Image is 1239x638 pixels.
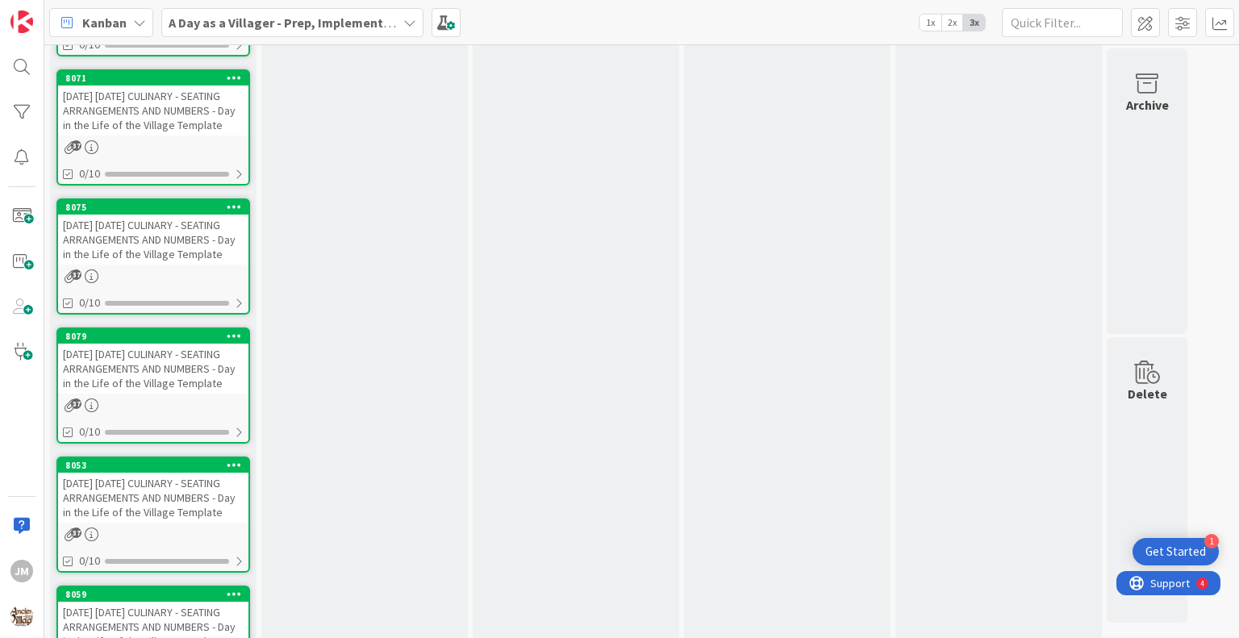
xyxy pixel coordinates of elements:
[58,200,248,215] div: 8075
[79,165,100,182] span: 0/10
[58,71,248,85] div: 8071
[71,140,81,151] span: 37
[56,69,250,186] a: 8071[DATE] [DATE] CULINARY - SEATING ARRANGEMENTS AND NUMBERS - Day in the Life of the Village Te...
[71,398,81,409] span: 37
[941,15,963,31] span: 2x
[84,6,88,19] div: 4
[10,605,33,628] img: avatar
[79,423,100,440] span: 0/10
[34,2,73,22] span: Support
[56,457,250,573] a: 8053[DATE] [DATE] CULINARY - SEATING ARRANGEMENTS AND NUMBERS - Day in the Life of the Village Te...
[58,71,248,136] div: 8071[DATE] [DATE] CULINARY - SEATING ARRANGEMENTS AND NUMBERS - Day in the Life of the Village Te...
[1133,538,1219,565] div: Open Get Started checklist, remaining modules: 1
[79,36,100,53] span: 0/10
[56,327,250,444] a: 8079[DATE] [DATE] CULINARY - SEATING ARRANGEMENTS AND NUMBERS - Day in the Life of the Village Te...
[56,198,250,315] a: 8075[DATE] [DATE] CULINARY - SEATING ARRANGEMENTS AND NUMBERS - Day in the Life of the Village Te...
[1204,534,1219,548] div: 1
[1126,95,1169,115] div: Archive
[58,329,248,344] div: 8079
[65,202,248,213] div: 8075
[58,473,248,523] div: [DATE] [DATE] CULINARY - SEATING ARRANGEMENTS AND NUMBERS - Day in the Life of the Village Template
[58,458,248,473] div: 8053
[71,527,81,538] span: 37
[79,294,100,311] span: 0/10
[58,200,248,265] div: 8075[DATE] [DATE] CULINARY - SEATING ARRANGEMENTS AND NUMBERS - Day in the Life of the Village Te...
[1128,384,1167,403] div: Delete
[58,329,248,394] div: 8079[DATE] [DATE] CULINARY - SEATING ARRANGEMENTS AND NUMBERS - Day in the Life of the Village Te...
[58,215,248,265] div: [DATE] [DATE] CULINARY - SEATING ARRANGEMENTS AND NUMBERS - Day in the Life of the Village Template
[58,458,248,523] div: 8053[DATE] [DATE] CULINARY - SEATING ARRANGEMENTS AND NUMBERS - Day in the Life of the Village Te...
[79,553,100,569] span: 0/10
[10,560,33,582] div: JM
[71,269,81,280] span: 37
[65,73,248,84] div: 8071
[58,85,248,136] div: [DATE] [DATE] CULINARY - SEATING ARRANGEMENTS AND NUMBERS - Day in the Life of the Village Template
[963,15,985,31] span: 3x
[65,331,248,342] div: 8079
[169,15,457,31] b: A Day as a Villager - Prep, Implement and Execute
[82,13,127,32] span: Kanban
[1002,8,1123,37] input: Quick Filter...
[10,10,33,33] img: Visit kanbanzone.com
[65,589,248,600] div: 8059
[65,460,248,471] div: 8053
[920,15,941,31] span: 1x
[58,344,248,394] div: [DATE] [DATE] CULINARY - SEATING ARRANGEMENTS AND NUMBERS - Day in the Life of the Village Template
[1145,544,1206,560] div: Get Started
[58,587,248,602] div: 8059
